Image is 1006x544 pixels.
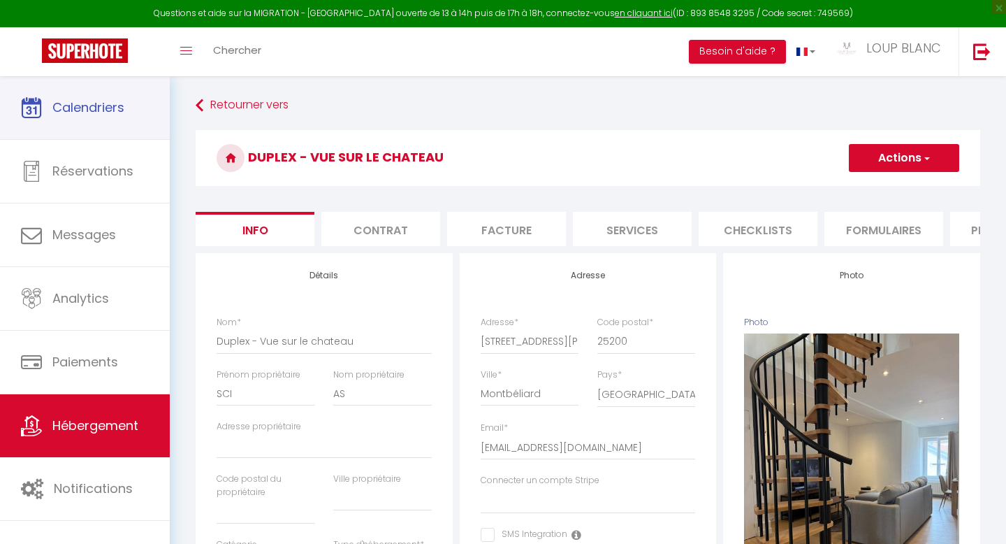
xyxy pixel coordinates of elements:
span: Calendriers [52,99,124,116]
img: Super Booking [42,38,128,63]
label: Nom propriétaire [333,368,404,382]
li: Contrat [321,212,440,246]
label: Pays [597,368,622,382]
span: Messages [52,226,116,243]
label: Connecter un compte Stripe [481,474,599,487]
label: Code postal du propriétaire [217,473,315,499]
a: ... LOUP BLANC [826,27,958,76]
h4: Détails [217,271,432,280]
span: Chercher [213,43,261,57]
span: Notifications [54,480,133,497]
label: Nom [217,316,241,329]
img: logout [973,43,991,60]
li: Info [196,212,314,246]
h4: Adresse [481,271,696,280]
img: ... [836,41,857,55]
button: Supprimer [819,467,885,488]
span: Réservations [52,162,133,180]
button: Actions [849,144,959,172]
li: Formulaires [824,212,943,246]
button: Besoin d'aide ? [689,40,786,64]
h4: Photo [744,271,959,280]
label: Prénom propriétaire [217,368,300,382]
label: Adresse [481,316,518,329]
li: Facture [447,212,566,246]
span: LOUP BLANC [866,39,941,57]
label: Adresse propriétaire [217,420,301,434]
a: en cliquant ici [615,7,673,19]
h3: Duplex - Vue sur le chateau [196,130,980,186]
iframe: LiveChat chat widget [947,485,1006,544]
label: Email [481,422,508,435]
label: Photo [744,316,768,329]
label: Ville [481,368,502,382]
label: Ville propriétaire [333,473,401,486]
span: Hébergement [52,417,138,434]
li: Checklists [699,212,817,246]
span: Analytics [52,289,109,307]
li: Services [573,212,692,246]
a: Chercher [203,27,272,76]
a: Retourner vers [196,93,980,118]
span: Paiements [52,353,118,371]
label: Code postal [597,316,653,329]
